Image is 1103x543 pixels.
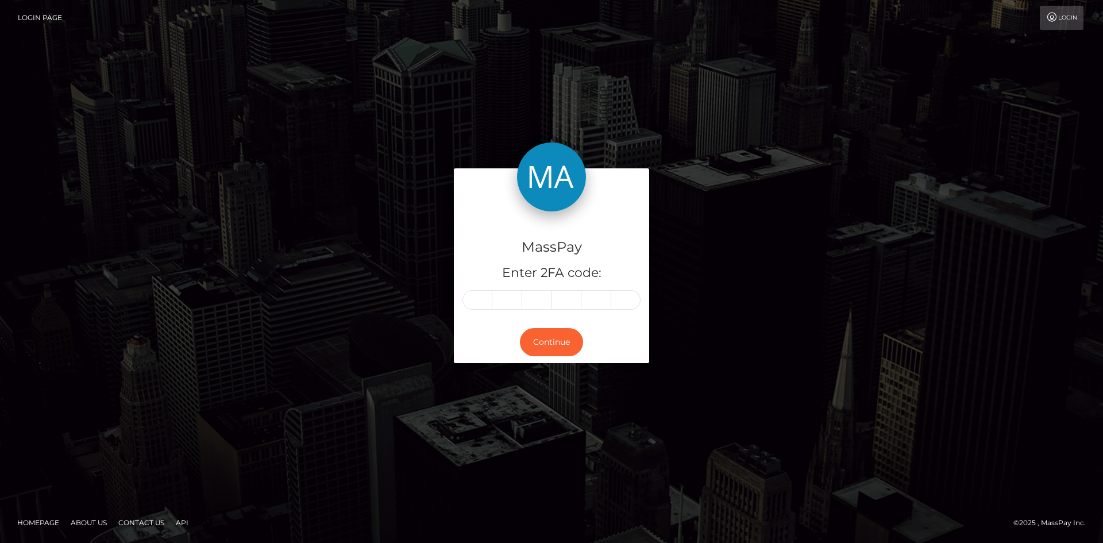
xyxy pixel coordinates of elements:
[520,328,583,356] button: Continue
[66,514,111,532] a: About Us
[13,514,64,532] a: Homepage
[462,237,641,257] h4: MassPay
[517,143,586,211] img: MassPay
[1013,517,1094,529] div: © 2025 , MassPay Inc.
[114,514,169,532] a: Contact Us
[171,514,193,532] a: API
[18,6,62,30] a: Login Page
[462,264,641,282] h5: Enter 2FA code:
[1040,6,1083,30] a: Login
